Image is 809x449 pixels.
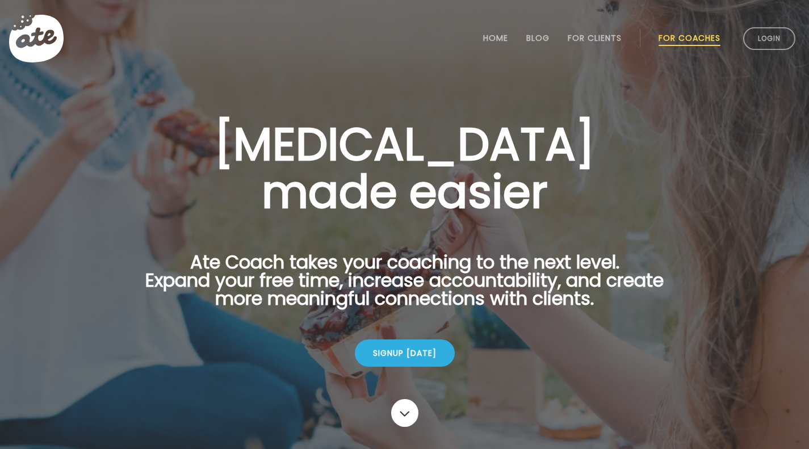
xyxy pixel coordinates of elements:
a: For Coaches [659,33,720,43]
a: Blog [526,33,550,43]
a: Login [743,27,795,50]
h1: [MEDICAL_DATA] made easier [128,120,682,216]
p: Ate Coach takes your coaching to the next level. Expand your free time, increase accountability, ... [128,253,682,321]
div: Signup [DATE] [355,339,455,367]
a: Home [483,33,508,43]
a: For Clients [568,33,622,43]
